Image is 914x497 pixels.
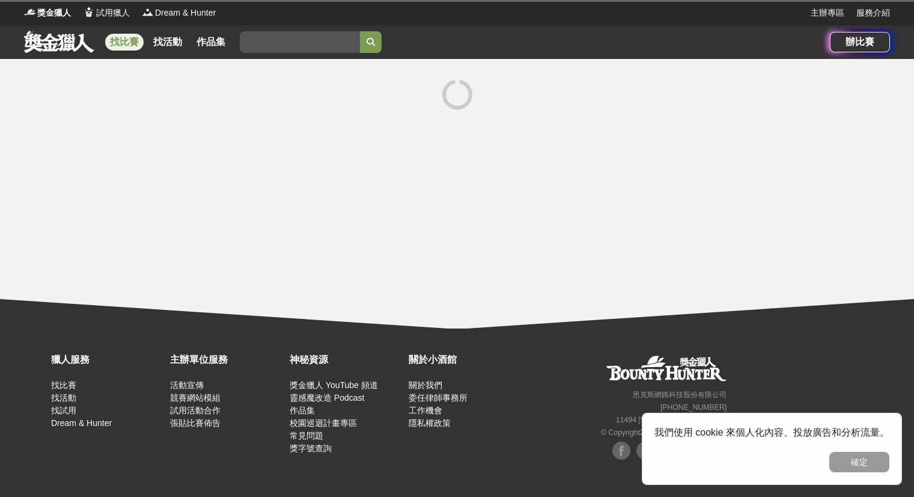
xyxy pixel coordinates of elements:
[192,34,230,51] a: 作品集
[51,406,76,415] a: 找試用
[290,418,357,428] a: 校園巡迴計畫專區
[148,34,187,51] a: 找活動
[829,452,889,472] button: 確定
[290,393,364,403] a: 靈感魔改造 Podcast
[660,403,727,412] small: [PHONE_NUMBER]
[142,7,216,19] a: LogoDream & Hunter
[811,7,844,19] a: 主辦專區
[96,7,130,19] span: 試用獵人
[24,6,36,18] img: Logo
[51,418,112,428] a: Dream & Hunter
[856,7,890,19] a: 服務介紹
[409,406,442,415] a: 工作機會
[83,7,130,19] a: Logo試用獵人
[51,380,76,390] a: 找比賽
[83,6,95,18] img: Logo
[51,393,76,403] a: 找活動
[24,7,71,19] a: Logo獎金獵人
[616,416,727,424] small: 11494 [STREET_ADDRESS] 3 樓
[612,442,630,460] img: Facebook
[170,418,221,428] a: 張貼比賽佈告
[636,442,654,460] img: Facebook
[155,7,216,19] span: Dream & Hunter
[170,353,283,367] div: 主辦單位服務
[409,353,522,367] div: 關於小酒館
[51,353,164,367] div: 獵人服務
[633,390,727,399] small: 恩克斯網路科技股份有限公司
[290,353,403,367] div: 神秘資源
[409,380,442,390] a: 關於我們
[170,380,204,390] a: 活動宣傳
[37,7,71,19] span: 獎金獵人
[290,443,332,453] a: 獎字號查詢
[142,6,154,18] img: Logo
[409,393,468,403] a: 委任律師事務所
[290,406,315,415] a: 作品集
[290,380,378,390] a: 獎金獵人 YouTube 頻道
[409,418,451,428] a: 隱私權政策
[170,406,221,415] a: 試用活動合作
[290,431,323,440] a: 常見問題
[105,34,144,51] a: 找比賽
[601,428,727,437] small: © Copyright 2025 . All Rights Reserved.
[654,427,889,437] span: 我們使用 cookie 來個人化內容、投放廣告和分析流量。
[170,393,221,403] a: 競賽網站模組
[830,32,890,52] a: 辦比賽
